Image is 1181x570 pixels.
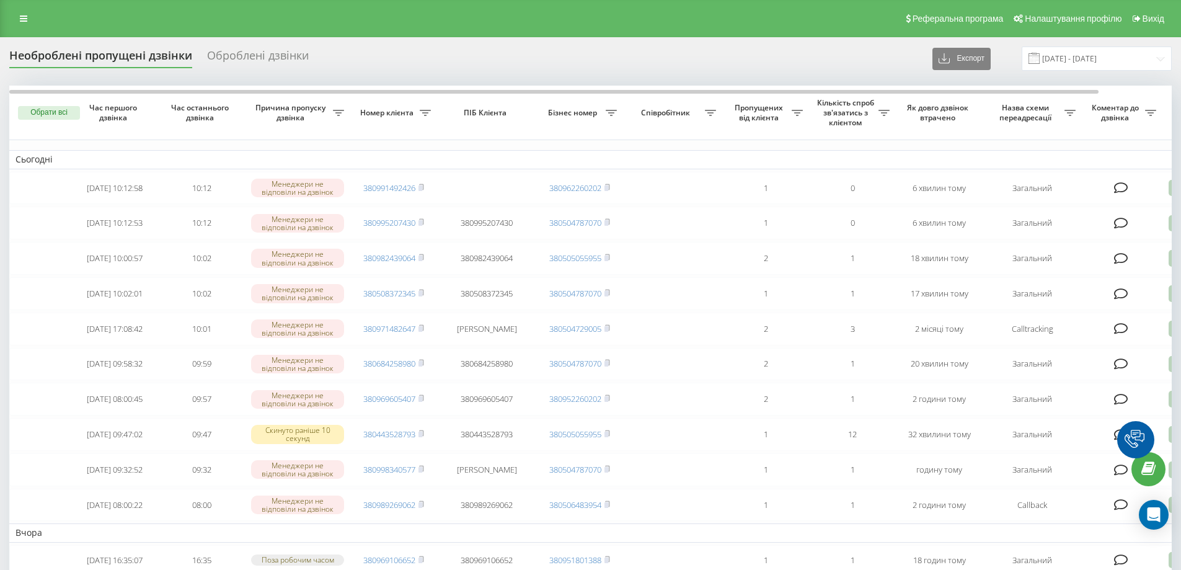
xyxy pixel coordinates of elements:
span: Як довго дзвінок втрачено [906,103,973,122]
td: [PERSON_NAME] [437,453,536,486]
td: 2 [722,242,809,275]
span: Причина пропуску дзвінка [251,103,333,122]
div: Скинуто раніше 10 секунд [251,425,344,443]
a: 380508372345 [363,288,415,299]
td: 09:47 [158,418,245,451]
span: Налаштування профілю [1025,14,1121,24]
span: Коментар до дзвінка [1088,103,1145,122]
a: 380995207430 [363,217,415,228]
td: 32 хвилини тому [896,418,983,451]
div: Менеджери не відповіли на дзвінок [251,390,344,409]
td: Загальний [983,418,1082,451]
div: Необроблені пропущені дзвінки [9,49,192,68]
a: 380952260202 [549,393,601,404]
td: 380508372345 [437,277,536,310]
div: Менеджери не відповіли на дзвінок [251,355,344,373]
a: 380971482647 [363,323,415,334]
td: 1 [809,348,896,381]
span: Вихід [1143,14,1164,24]
td: Загальний [983,453,1082,486]
td: Загальний [983,383,1082,416]
td: 1 [722,489,809,522]
a: 380962260202 [549,182,601,194]
a: 380991492426 [363,182,415,194]
span: Час останнього дзвінка [168,103,235,122]
td: 10:12 [158,172,245,205]
span: Реферальна програма [913,14,1004,24]
td: 18 хвилин тому [896,242,983,275]
td: [DATE] 17:08:42 [71,313,158,345]
a: 380969605407 [363,393,415,404]
span: Час першого дзвінка [81,103,148,122]
td: 380989269062 [437,489,536,522]
td: 380995207430 [437,207,536,239]
td: [PERSON_NAME] [437,313,536,345]
td: 17 хвилин тому [896,277,983,310]
span: Співробітник [629,108,705,118]
td: 1 [722,172,809,205]
a: 380982439064 [363,252,415,264]
div: Менеджери не відповіли на дзвінок [251,496,344,514]
td: Загальний [983,348,1082,381]
td: Загальний [983,242,1082,275]
td: [DATE] 08:00:45 [71,383,158,416]
a: 380951801388 [549,554,601,566]
td: 0 [809,172,896,205]
span: Назва схеми переадресації [989,103,1064,122]
td: 380982439064 [437,242,536,275]
div: Менеджери не відповіли на дзвінок [251,460,344,479]
button: Обрати всі [18,106,80,120]
a: 380506483954 [549,499,601,510]
div: Менеджери не відповіли на дзвінок [251,214,344,233]
td: 2 [722,383,809,416]
td: [DATE] 09:47:02 [71,418,158,451]
td: 20 хвилин тому [896,348,983,381]
td: 09:57 [158,383,245,416]
td: [DATE] 10:02:01 [71,277,158,310]
td: 1 [722,453,809,486]
td: [DATE] 10:12:58 [71,172,158,205]
td: [DATE] 10:00:57 [71,242,158,275]
a: 380504787070 [549,358,601,369]
div: Оброблені дзвінки [207,49,309,68]
td: 2 години тому [896,489,983,522]
td: 1 [809,453,896,486]
td: 2 години тому [896,383,983,416]
td: [DATE] 08:00:22 [71,489,158,522]
div: Поза робочим часом [251,554,344,565]
a: 380998340577 [363,464,415,475]
td: Загальний [983,172,1082,205]
a: 380989269062 [363,499,415,510]
a: 380505055955 [549,429,601,440]
td: 3 [809,313,896,345]
div: Менеджери не відповіли на дзвінок [251,249,344,267]
span: Кількість спроб зв'язатись з клієнтом [815,98,878,127]
td: 09:59 [158,348,245,381]
td: [DATE] 09:32:52 [71,453,158,486]
div: Менеджери не відповіли на дзвінок [251,319,344,338]
a: 380504787070 [549,288,601,299]
td: Calltracking [983,313,1082,345]
td: 1 [809,242,896,275]
a: 380504729005 [549,323,601,334]
div: Менеджери не відповіли на дзвінок [251,179,344,197]
span: ПІБ Клієнта [448,108,526,118]
td: Callback [983,489,1082,522]
td: 6 хвилин тому [896,207,983,239]
a: 380443528793 [363,429,415,440]
td: 09:32 [158,453,245,486]
td: [DATE] 09:58:32 [71,348,158,381]
span: Пропущених від клієнта [728,103,792,122]
td: 0 [809,207,896,239]
td: 1 [809,383,896,416]
td: 1 [809,489,896,522]
td: 10:02 [158,277,245,310]
td: 08:00 [158,489,245,522]
td: 10:01 [158,313,245,345]
td: 1 [809,277,896,310]
button: Експорт [932,48,991,70]
td: годину тому [896,453,983,486]
td: Загальний [983,277,1082,310]
td: 380684258980 [437,348,536,381]
a: 380684258980 [363,358,415,369]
